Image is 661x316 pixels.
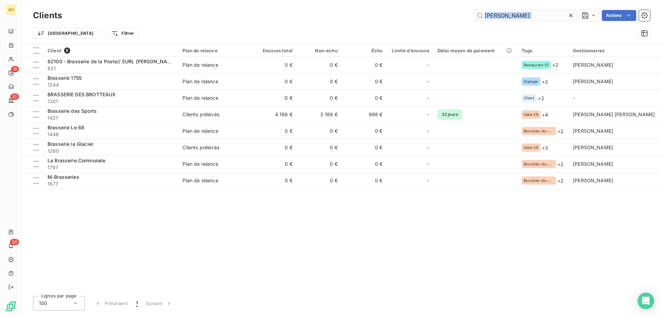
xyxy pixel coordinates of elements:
[297,106,342,123] td: 3 189 €
[48,181,174,187] span: 1677
[542,78,548,85] span: + 2
[182,95,218,101] div: Plan de relance
[342,172,387,189] td: 0 €
[6,4,17,15] div: AG
[297,73,342,90] td: 0 €
[542,144,548,151] span: + 3
[524,79,538,84] span: Granger
[524,96,535,100] span: Client
[524,145,538,150] span: Isère 38
[182,78,218,85] div: Plan de relance
[542,111,548,118] span: + 4
[342,156,387,172] td: 0 €
[427,144,429,151] span: -
[182,144,219,151] div: Clients prélevés
[342,123,387,139] td: 0 €
[342,106,387,123] td: 998 €
[438,48,513,53] div: Délai moyen de paiement
[297,172,342,189] td: 0 €
[427,111,429,118] span: -
[297,57,342,73] td: 0 €
[524,162,554,166] span: Bouches-du-Rhône 13
[252,156,297,172] td: 0 €
[602,10,636,21] button: Actions
[6,301,17,312] img: Logo LeanPay
[524,112,538,117] span: Isère 38
[48,115,174,121] span: 1421
[182,161,218,167] div: Plan de relance
[342,139,387,156] td: 0 €
[256,48,293,53] div: Encours total
[48,81,174,88] span: 1244
[297,90,342,106] td: 0 €
[182,62,218,68] div: Plan de relance
[573,161,613,167] span: [PERSON_NAME]
[427,78,429,85] span: -
[252,90,297,106] td: 0 €
[342,57,387,73] td: 0 €
[427,95,429,101] span: -
[427,62,429,68] span: -
[182,111,219,118] div: Clients prélevés
[182,128,218,134] div: Plan de relance
[48,58,176,64] span: 82100 - Brasserie de la Poste// EURL [PERSON_NAME]
[48,48,61,53] span: Client
[301,48,338,53] div: Non-échu
[391,48,429,53] div: Limite d’encours
[33,9,62,22] h3: Clients
[524,63,549,67] span: Restaurant 51
[297,123,342,139] td: 0 €
[48,124,84,130] span: Brasserie Le 68
[573,111,655,117] span: [PERSON_NAME] [PERSON_NAME]
[557,128,564,135] span: + 2
[427,177,429,184] span: -
[252,57,297,73] td: 0 €
[182,48,248,53] div: Plan de relance
[573,128,613,134] span: [PERSON_NAME]
[474,10,577,21] input: Rechercher
[524,178,554,183] span: Bouches-du-Rhône 13
[297,139,342,156] td: 0 €
[638,293,654,309] div: Open Intercom Messenger
[107,28,138,39] button: Filtrer
[573,62,613,68] span: [PERSON_NAME]
[48,131,174,138] span: 1446
[557,177,564,184] span: + 2
[438,109,462,120] span: 32 jours
[552,61,558,68] span: + 2
[142,296,177,310] button: Suivant
[33,28,98,39] button: [GEOGRAPHIC_DATA]
[48,157,105,163] span: La Brasserie Communale
[252,106,297,123] td: 4 186 €
[342,90,387,106] td: 0 €
[252,73,297,90] td: 0 €
[10,239,19,245] span: 39
[297,156,342,172] td: 0 €
[48,91,116,97] span: BRASSERIE DES BROTTEAUX
[538,95,544,102] span: + 2
[557,161,564,168] span: + 2
[132,296,142,310] button: 1
[48,174,79,180] span: M-Brasseries
[427,161,429,167] span: -
[48,65,174,72] span: 821
[573,95,575,101] span: -
[573,78,613,84] span: [PERSON_NAME]
[48,108,97,114] span: Brasserie des Sports
[522,48,565,53] div: Tags
[252,123,297,139] td: 0 €
[48,98,174,105] span: 1301
[573,48,657,53] div: Gestionnaires
[573,177,613,183] span: [PERSON_NAME]
[48,148,174,154] span: 1260
[342,73,387,90] td: 0 €
[573,144,613,150] span: [PERSON_NAME]
[48,141,93,147] span: Brasserie le Glacier
[64,47,70,54] span: 8
[182,177,218,184] div: Plan de relance
[524,129,554,133] span: Bouches-du-Rhône 13
[48,164,174,171] span: 1797
[427,128,429,134] span: -
[48,75,82,81] span: Brasserie 1755
[39,300,47,307] span: 100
